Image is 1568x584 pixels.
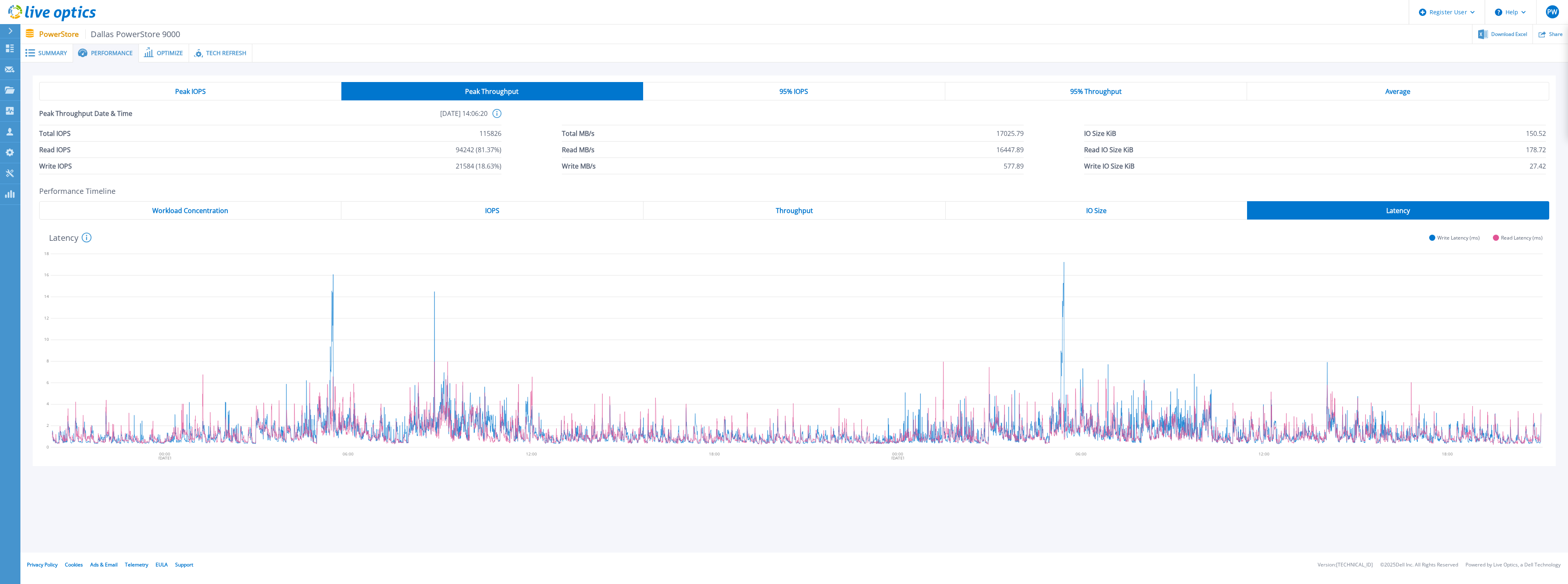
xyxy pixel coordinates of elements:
text: 18 [44,251,49,256]
span: Performance [91,50,133,56]
span: Optimize [157,50,183,56]
text: [DATE] [158,455,171,461]
text: 6 [47,380,49,385]
h4: Latency [49,233,91,242]
text: 0 [47,444,49,450]
span: [DATE] 14:06:20 [263,109,488,125]
text: 10 [44,337,49,342]
span: 577.89 [1004,158,1024,174]
text: 8 [47,358,49,364]
span: Write IOPS [39,158,72,174]
span: 17025.79 [996,125,1024,141]
text: 12:00 [526,451,537,457]
span: Latency [1386,207,1410,214]
span: Dallas PowerStore 9000 [85,29,180,39]
a: Cookies [65,561,83,568]
span: Throughput [776,207,813,214]
h2: Performance Timeline [39,187,1549,195]
text: 14 [44,293,49,299]
span: 16447.89 [996,142,1024,158]
text: 18:00 [709,451,720,457]
span: Write IO Size KiB [1084,158,1134,174]
text: 06:00 [343,451,354,457]
span: Read IOPS [39,142,71,158]
span: IOPS [485,207,499,214]
text: 18:00 [1442,451,1453,457]
span: Summary [38,50,67,56]
text: 4 [47,401,49,407]
text: 06:00 [1076,451,1087,457]
span: Total MB/s [562,125,595,141]
text: 00:00 [159,451,170,457]
span: 27.42 [1530,158,1546,174]
a: Ads & Email [90,561,118,568]
span: Peak Throughput [465,88,519,95]
li: Powered by Live Optics, a Dell Technology [1466,562,1561,568]
span: Read IO Size KiB [1084,142,1133,158]
a: EULA [156,561,168,568]
text: 16 [44,272,49,278]
span: Write MB/s [562,158,596,174]
span: Workload Concentration [152,207,228,214]
a: Support [175,561,193,568]
text: 12 [44,315,49,321]
span: Peak IOPS [175,88,206,95]
text: [DATE] [891,455,904,461]
span: IO Size KiB [1084,125,1116,141]
span: Share [1549,32,1563,37]
span: PW [1547,9,1557,15]
span: 115826 [479,125,501,141]
li: Version: [TECHNICAL_ID] [1318,562,1373,568]
span: Read MB/s [562,142,595,158]
span: Peak Throughput Date & Time [39,109,263,125]
span: 21584 (18.63%) [456,158,501,174]
span: 150.52 [1526,125,1546,141]
span: 178.72 [1526,142,1546,158]
span: Read Latency (ms) [1501,235,1543,241]
span: Average [1385,88,1410,95]
span: Download Excel [1491,32,1527,37]
span: 95% Throughput [1070,88,1122,95]
a: Telemetry [125,561,148,568]
text: 00:00 [892,451,903,457]
li: © 2025 Dell Inc. All Rights Reserved [1380,562,1458,568]
text: 12:00 [1258,451,1270,457]
span: 94242 (81.37%) [456,142,501,158]
span: Total IOPS [39,125,71,141]
span: Tech Refresh [206,50,246,56]
p: PowerStore [39,29,180,39]
span: 95% IOPS [780,88,808,95]
span: Write Latency (ms) [1437,235,1480,241]
a: Privacy Policy [27,561,58,568]
text: 2 [47,422,49,428]
span: IO Size [1086,207,1107,214]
